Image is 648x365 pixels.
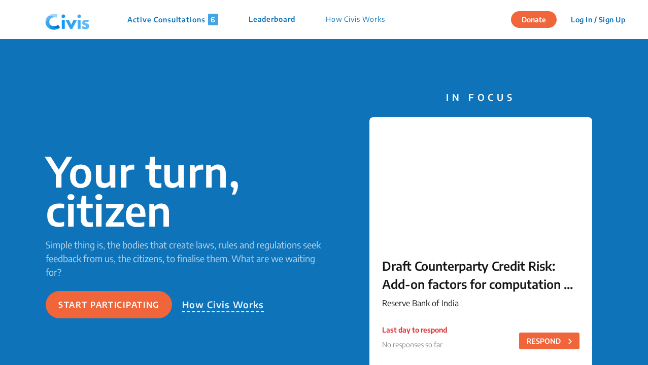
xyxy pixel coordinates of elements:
p: Last day to respond [382,324,447,335]
img: navlogo.png [41,5,94,35]
button: Log In / Sign Up [564,12,632,27]
p: IN FOCUS [369,90,592,104]
p: Simple thing is, the bodies that create laws, rules and regulations seek feedback from us, the ci... [46,238,324,279]
p: Reserve Bank of India [382,297,579,309]
button: RESPOND [519,333,579,349]
a: Donate [511,14,564,24]
button: Donate [511,11,557,28]
p: Your turn, citizen [46,152,324,230]
span: No responses so far [382,340,442,349]
p: Leaderboard [249,14,295,25]
p: Draft Counterparty Credit Risk: Add-on factors for computation of Potential Future Exposure - Rev... [382,257,579,293]
p: Active Consultations [127,14,218,25]
p: How Civis Works [182,298,264,312]
span: 6 [208,14,218,25]
p: How Civis Works [326,14,385,25]
button: Start participating [46,291,172,318]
